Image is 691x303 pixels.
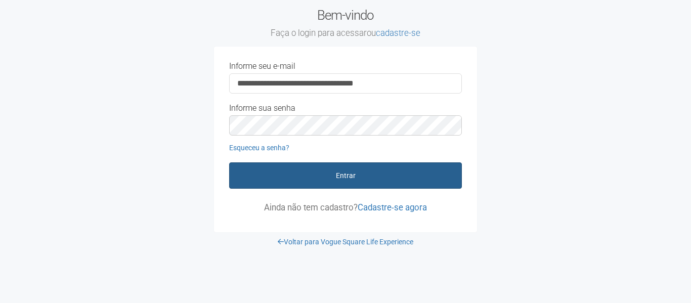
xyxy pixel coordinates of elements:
[229,162,462,189] button: Entrar
[229,62,295,71] label: Informe seu e-mail
[367,28,420,38] span: ou
[229,144,289,152] a: Esqueceu a senha?
[229,104,295,113] label: Informe sua senha
[376,28,420,38] a: cadastre-se
[214,28,477,39] small: Faça o login para acessar
[358,202,427,212] a: Cadastre-se agora
[214,8,477,39] h2: Bem-vindo
[229,203,462,212] p: Ainda não tem cadastro?
[278,238,413,246] a: Voltar para Vogue Square Life Experience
